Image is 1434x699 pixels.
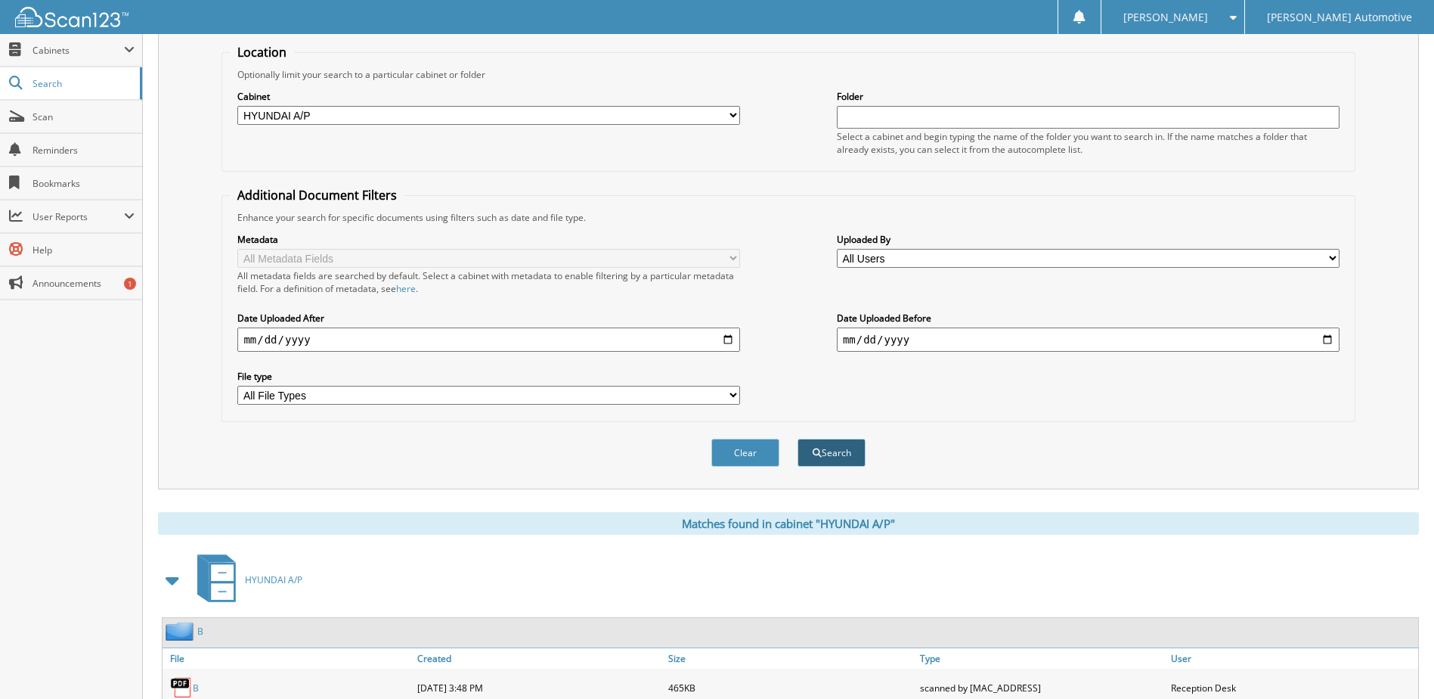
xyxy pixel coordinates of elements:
[237,233,740,246] label: Metadata
[33,77,132,90] span: Search
[33,277,135,290] span: Announcements
[837,130,1340,156] div: Select a cabinet and begin typing the name of the folder you want to search in. If the name match...
[197,625,203,638] a: B
[230,211,1346,224] div: Enhance your search for specific documents using filters such as date and file type.
[15,7,129,27] img: scan123-logo-white.svg
[193,682,199,694] a: B
[664,648,915,669] a: Size
[1267,13,1412,22] span: [PERSON_NAME] Automotive
[1167,648,1418,669] a: User
[916,648,1167,669] a: Type
[166,622,197,641] img: folder2.png
[230,68,1346,81] div: Optionally limit your search to a particular cabinet or folder
[124,278,136,290] div: 1
[237,370,740,383] label: File type
[798,439,866,467] button: Search
[163,648,413,669] a: File
[230,44,294,61] legend: Location
[837,312,1340,325] label: Date Uploaded Before
[188,550,302,610] a: HYUNDAI A/P
[396,282,416,295] a: here
[237,312,740,325] label: Date Uploaded After
[33,210,124,223] span: User Reports
[158,512,1419,535] div: Matches found in cabinet "HYUNDAI A/P"
[711,439,779,467] button: Clear
[237,328,740,352] input: start
[230,187,404,203] legend: Additional Document Filters
[237,269,740,295] div: All metadata fields are searched by default. Select a cabinet with metadata to enable filtering b...
[33,44,124,57] span: Cabinets
[837,233,1340,246] label: Uploaded By
[170,676,193,699] img: PDF.png
[33,177,135,190] span: Bookmarks
[413,648,664,669] a: Created
[33,244,135,256] span: Help
[33,110,135,123] span: Scan
[245,573,302,586] span: HYUNDAI A/P
[837,328,1340,352] input: end
[237,90,740,103] label: Cabinet
[1123,13,1208,22] span: [PERSON_NAME]
[33,144,135,157] span: Reminders
[837,90,1340,103] label: Folder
